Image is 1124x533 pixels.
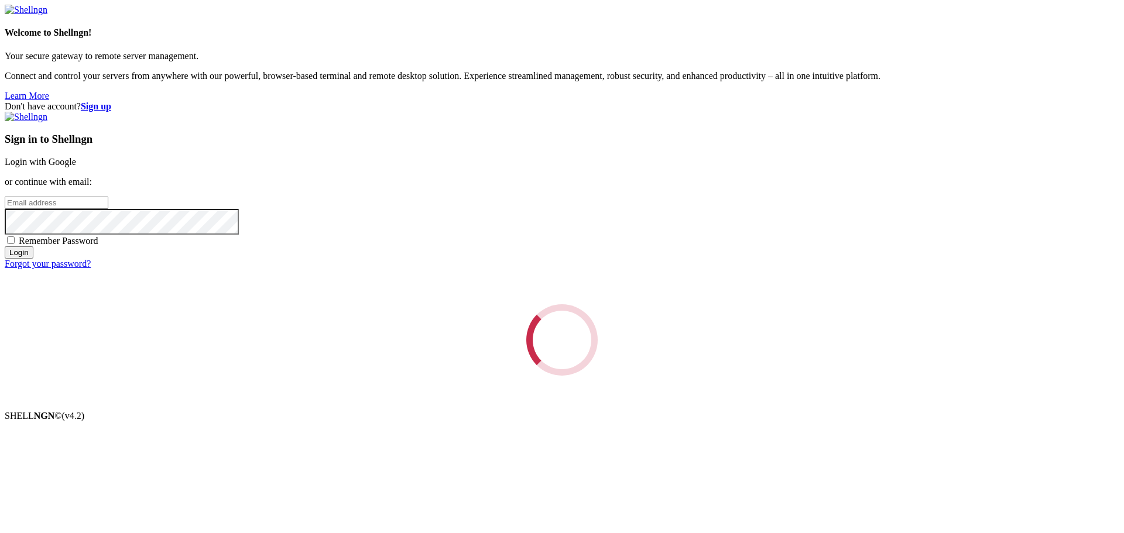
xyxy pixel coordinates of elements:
div: Don't have account? [5,101,1119,112]
img: Shellngn [5,5,47,15]
a: Forgot your password? [5,259,91,269]
span: 4.2.0 [62,411,85,421]
input: Email address [5,197,108,209]
a: Learn More [5,91,49,101]
a: Sign up [81,101,111,111]
img: Shellngn [5,112,47,122]
a: Login with Google [5,157,76,167]
span: SHELL © [5,411,84,421]
b: NGN [34,411,55,421]
input: Login [5,246,33,259]
p: Connect and control your servers from anywhere with our powerful, browser-based terminal and remo... [5,71,1119,81]
input: Remember Password [7,236,15,244]
h4: Welcome to Shellngn! [5,27,1119,38]
h3: Sign in to Shellngn [5,133,1119,146]
span: Remember Password [19,236,98,246]
div: Loading... [520,298,604,382]
p: or continue with email: [5,177,1119,187]
p: Your secure gateway to remote server management. [5,51,1119,61]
